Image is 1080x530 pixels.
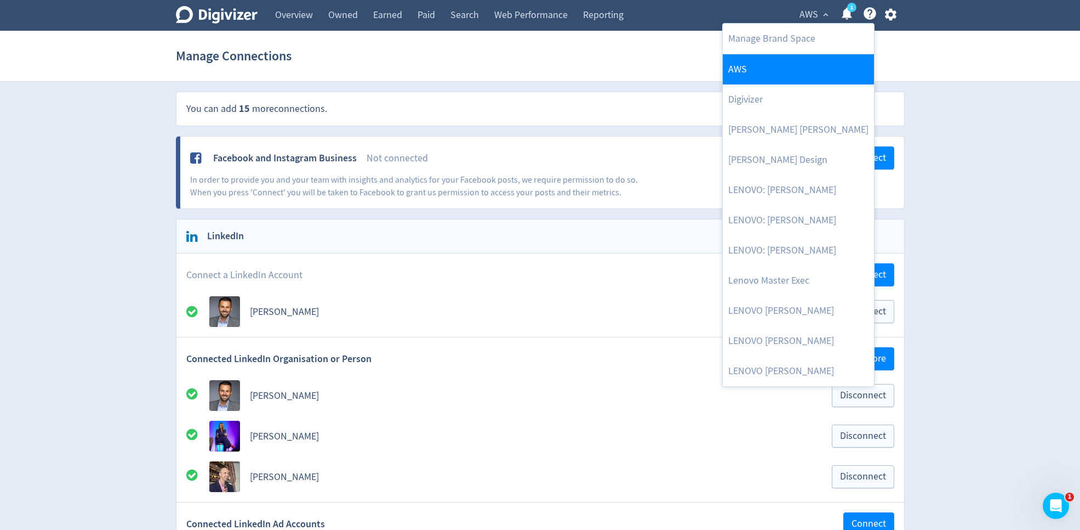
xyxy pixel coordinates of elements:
[723,205,874,235] a: LENOVO: [PERSON_NAME]
[1043,493,1069,519] iframe: Intercom live chat
[723,175,874,205] a: LENOVO: [PERSON_NAME]
[723,235,874,266] a: LENOVO: [PERSON_NAME]
[723,266,874,296] a: Lenovo Master Exec
[723,356,874,386] a: LENOVO [PERSON_NAME]
[723,115,874,145] a: [PERSON_NAME] [PERSON_NAME]
[723,84,874,115] a: Digivizer
[723,145,874,175] a: [PERSON_NAME] Design
[723,54,874,84] a: AWS
[723,326,874,356] a: LENOVO [PERSON_NAME]
[1065,493,1074,501] span: 1
[723,296,874,326] a: LENOVO [PERSON_NAME]
[723,24,874,54] a: Manage Brand Space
